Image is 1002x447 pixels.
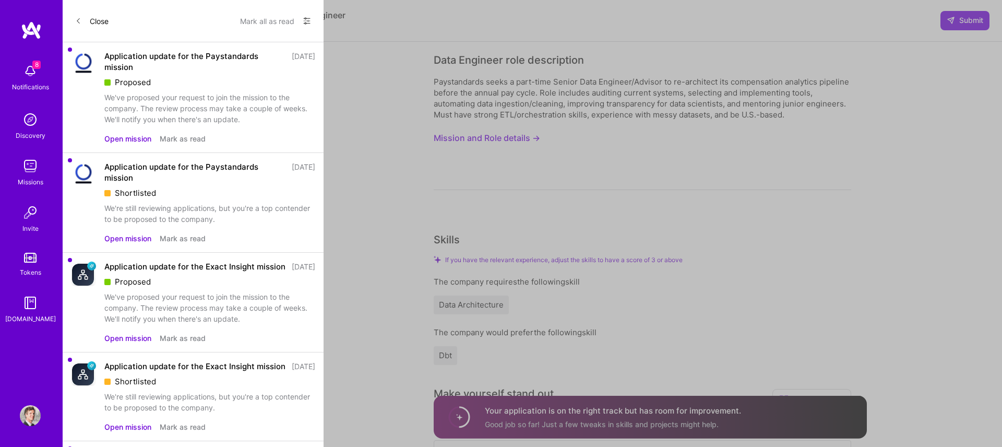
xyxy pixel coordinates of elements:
img: teamwork [20,156,41,177]
img: Company Logo [71,51,96,76]
div: Invite [22,223,39,234]
div: Application update for the Paystandards mission [104,51,285,73]
div: We're still reviewing applications, but you're a top contender to be proposed to the company. [104,203,315,225]
div: Shortlisted [104,376,315,387]
div: Application update for the Paystandards mission [104,161,285,183]
div: We've proposed your request to join the mission to the company. The review process may take a cou... [104,291,315,324]
div: Application update for the Exact Insight mission [104,361,285,372]
div: [DATE] [292,51,315,73]
button: Open mission [104,421,151,432]
img: logo [21,21,42,40]
div: Proposed [104,276,315,287]
div: [DATE] [292,161,315,183]
div: Tokens [20,267,41,278]
button: Mark as read [160,233,206,244]
div: [DOMAIN_NAME] [5,313,56,324]
div: Shortlisted [104,187,315,198]
button: Open mission [104,133,151,144]
img: User Avatar [20,405,41,426]
a: User Avatar [17,405,43,426]
img: Company Logo [71,261,96,286]
button: Open mission [104,233,151,244]
img: guide book [20,292,41,313]
button: Mark all as read [240,13,294,29]
img: Invite [20,202,41,223]
img: discovery [20,109,41,130]
div: [DATE] [292,361,315,372]
button: Mark as read [160,421,206,432]
img: Company Logo [71,361,96,386]
img: Company Logo [71,161,96,186]
button: Close [75,13,109,29]
img: tokens [24,253,37,263]
button: Mark as read [160,333,206,344]
button: Open mission [104,333,151,344]
div: We've proposed your request to join the mission to the company. The review process may take a cou... [104,92,315,125]
div: Discovery [16,130,45,141]
div: Missions [18,177,43,187]
button: Mark as read [160,133,206,144]
div: [DATE] [292,261,315,272]
div: Application update for the Exact Insight mission [104,261,285,272]
div: Proposed [104,77,315,88]
div: We're still reviewing applications, but you're a top contender to be proposed to the company. [104,391,315,413]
